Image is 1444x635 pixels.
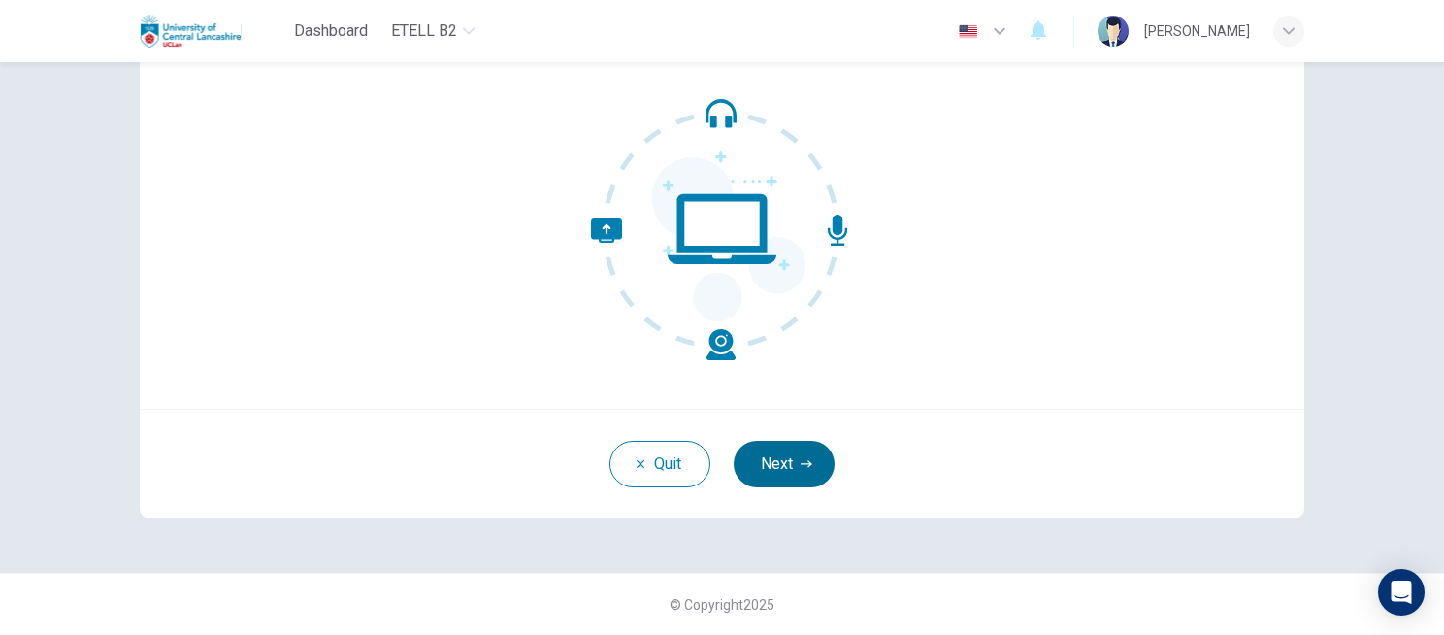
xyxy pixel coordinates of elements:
[1098,16,1129,47] img: Profile picture
[956,24,980,39] img: en
[1378,569,1425,616] div: Open Intercom Messenger
[1144,19,1250,43] div: [PERSON_NAME]
[286,14,376,49] button: Dashboard
[294,19,368,43] span: Dashboard
[670,597,774,613] span: © Copyright 2025
[383,14,482,49] button: eTELL B2
[391,19,457,43] span: eTELL B2
[140,12,242,50] img: Uclan logo
[734,441,835,487] button: Next
[609,441,710,487] button: Quit
[140,12,286,50] a: Uclan logo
